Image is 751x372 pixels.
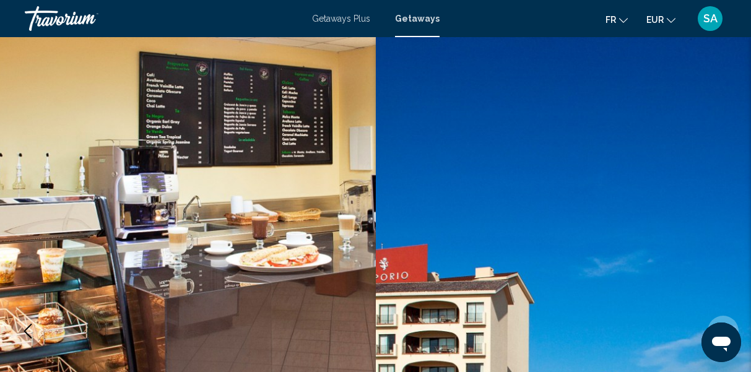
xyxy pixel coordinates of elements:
[708,316,739,347] button: Next image
[694,6,726,32] button: User Menu
[25,6,300,31] a: Travorium
[701,322,741,362] iframe: Bouton de lancement de la fenêtre de messagerie
[646,15,664,25] span: EUR
[606,15,616,25] span: fr
[395,14,440,24] a: Getaways
[703,12,718,25] span: SA
[606,11,628,28] button: Change language
[646,11,675,28] button: Change currency
[12,316,43,347] button: Previous image
[312,14,370,24] a: Getaways Plus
